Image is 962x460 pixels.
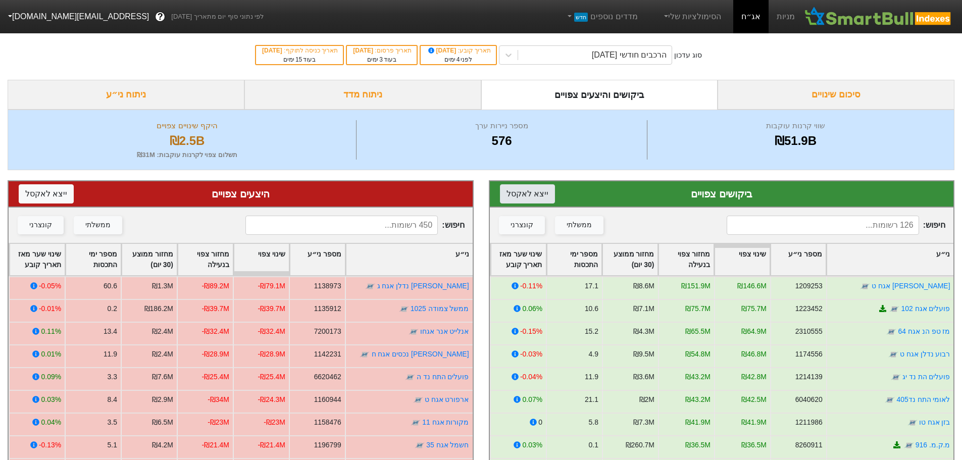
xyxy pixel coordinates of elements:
[152,326,173,337] div: ₪2.4M
[234,244,289,275] div: Toggle SortBy
[258,394,285,405] div: -₪24.3M
[681,281,710,291] div: ₪151.9M
[202,372,229,382] div: -₪25.4M
[718,80,954,110] div: סיכום שינויים
[511,220,533,231] div: קונצרני
[41,372,61,382] div: 0.09%
[420,327,469,335] a: אנלייט אנר אגחו
[411,418,421,428] img: tase link
[584,394,598,405] div: 21.1
[685,440,711,450] div: ₪36.5M
[522,440,542,450] div: 0.03%
[108,372,117,382] div: 3.3
[795,372,822,382] div: 1214139
[860,281,870,291] img: tase link
[685,417,711,428] div: ₪41.9M
[795,349,822,360] div: 1174556
[584,281,598,291] div: 17.1
[258,281,285,291] div: -₪79.1M
[202,326,229,337] div: -₪32.4M
[85,220,111,231] div: ממשלתי
[522,303,542,314] div: 0.06%
[405,372,415,382] img: tase link
[520,372,542,382] div: -0.04%
[896,395,950,403] a: לאומי התח נד405
[741,326,767,337] div: ₪64.9M
[244,80,481,110] div: ניתוח מדד
[741,303,767,314] div: ₪75.7M
[872,282,950,290] a: [PERSON_NAME] אגח ט
[902,373,950,381] a: פועלים הת נד יג
[588,417,598,428] div: 5.8
[803,7,954,27] img: SmartBull
[314,417,341,428] div: 1158476
[584,372,598,382] div: 11.9
[202,349,229,360] div: -₪28.9M
[650,120,941,132] div: שווי קרנות עוקבות
[10,244,65,275] div: Toggle SortBy
[886,327,896,337] img: tase link
[104,349,117,360] div: 11.9
[685,303,711,314] div: ₪75.7M
[104,281,117,291] div: 60.6
[360,349,370,360] img: tase link
[633,281,654,291] div: ₪8.6M
[885,395,895,405] img: tase link
[19,186,463,201] div: היצעים צפויים
[555,216,603,234] button: ממשלתי
[258,326,285,337] div: -₪32.4M
[633,326,654,337] div: ₪4.3M
[152,372,173,382] div: ₪7.6M
[346,244,473,275] div: Toggle SortBy
[365,281,375,291] img: tase link
[41,417,61,428] div: 0.04%
[633,303,654,314] div: ₪7.1M
[41,394,61,405] div: 0.03%
[567,220,592,231] div: ממשלתי
[520,349,542,360] div: -0.03%
[827,244,953,275] div: Toggle SortBy
[888,349,898,360] img: tase link
[352,55,412,64] div: בעוד ימים
[21,120,353,132] div: היקף שינויים צפויים
[409,327,419,337] img: tase link
[547,244,602,275] div: Toggle SortBy
[633,417,654,428] div: ₪7.3M
[795,394,822,405] div: 6040620
[741,417,767,428] div: ₪41.9M
[625,440,654,450] div: ₪260.7M
[353,47,375,54] span: [DATE]
[889,304,899,314] img: tase link
[574,13,588,22] span: חדש
[359,132,644,150] div: 576
[727,216,945,235] span: חיפוש :
[258,349,285,360] div: -₪28.9M
[522,394,542,405] div: 0.07%
[21,132,353,150] div: ₪2.5B
[499,216,545,234] button: קונצרני
[520,326,542,337] div: -0.15%
[359,120,644,132] div: מספר ניירות ערך
[202,440,229,450] div: -₪21.4M
[685,326,711,337] div: ₪65.5M
[399,304,409,314] img: tase link
[29,220,52,231] div: קונצרני
[795,303,822,314] div: 1223452
[108,417,117,428] div: 3.5
[520,281,542,291] div: -0.11%
[314,394,341,405] div: 1160944
[741,349,767,360] div: ₪46.8M
[426,55,491,64] div: לפני ימים
[727,216,919,235] input: 126 רשומות...
[602,244,657,275] div: Toggle SortBy
[8,80,244,110] div: ניתוח ני״ע
[741,372,767,382] div: ₪42.8M
[795,281,822,291] div: 1209253
[795,326,822,337] div: 2310555
[104,326,117,337] div: 13.4
[314,372,341,382] div: 6620462
[901,304,950,313] a: פועלים אגח 102
[19,184,74,203] button: ייצא לאקסל
[795,440,822,450] div: 8260911
[426,441,469,449] a: חשמל אגח 35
